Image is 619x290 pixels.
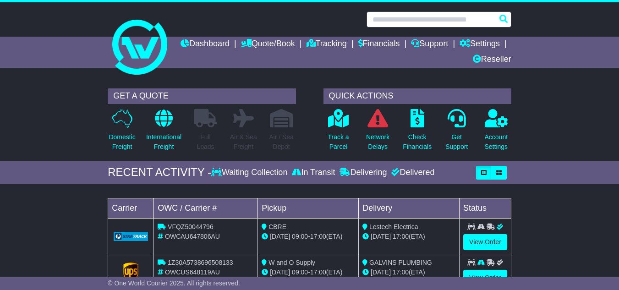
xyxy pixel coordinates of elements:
div: Delivering [337,168,389,178]
span: CBRE [268,223,286,230]
span: [DATE] [270,268,290,276]
img: GetCarrierServiceLogo [123,263,139,281]
a: Support [411,37,448,52]
a: Track aParcel [327,109,349,157]
span: 09:00 [292,268,308,276]
p: Full Loads [194,132,217,152]
a: InternationalFreight [146,109,182,157]
span: 17:00 [310,233,326,240]
p: Air & Sea Freight [230,132,257,152]
a: Reseller [473,52,511,68]
a: DomesticFreight [108,109,136,157]
span: W and O Supply [268,259,315,266]
a: Settings [460,37,500,52]
p: Get Support [445,132,468,152]
div: (ETA) [362,268,455,277]
p: Check Financials [403,132,432,152]
a: Dashboard [181,37,230,52]
div: GET A QUOTE [108,88,296,104]
span: [DATE] [270,233,290,240]
div: RECENT ACTIVITY - [108,166,211,179]
a: Financials [358,37,400,52]
p: Account Settings [484,132,508,152]
span: OWCUS648119AU [165,268,220,276]
td: OWC / Carrier # [154,198,258,218]
span: 09:00 [292,233,308,240]
div: In Transit [290,168,337,178]
span: 1Z30A5738696508133 [168,259,233,266]
img: GetCarrierServiceLogo [114,232,148,241]
td: Status [460,198,511,218]
div: - (ETA) [262,268,355,277]
div: - (ETA) [262,232,355,241]
span: GALVINS PLUMBING [369,259,432,266]
span: OWCAU647806AU [165,233,220,240]
span: 17:00 [393,268,409,276]
td: Carrier [108,198,154,218]
a: View Order [463,270,507,286]
span: [DATE] [371,233,391,240]
span: © One World Courier 2025. All rights reserved. [108,279,240,287]
span: Lestech Electrica [369,223,418,230]
td: Pickup [258,198,359,218]
a: GetSupport [445,109,468,157]
p: International Freight [146,132,181,152]
span: 17:00 [393,233,409,240]
a: NetworkDelays [366,109,390,157]
p: Air / Sea Depot [269,132,294,152]
span: 17:00 [310,268,326,276]
a: View Order [463,234,507,250]
div: Delivered [389,168,434,178]
p: Domestic Freight [109,132,135,152]
a: CheckFinancials [402,109,432,157]
div: Waiting Collection [211,168,290,178]
a: Quote/Book [241,37,295,52]
p: Network Delays [366,132,389,152]
a: Tracking [307,37,347,52]
div: QUICK ACTIONS [323,88,511,104]
td: Delivery [359,198,460,218]
p: Track a Parcel [328,132,349,152]
span: [DATE] [371,268,391,276]
a: AccountSettings [484,109,508,157]
span: VFQZ50044796 [168,223,214,230]
div: (ETA) [362,232,455,241]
